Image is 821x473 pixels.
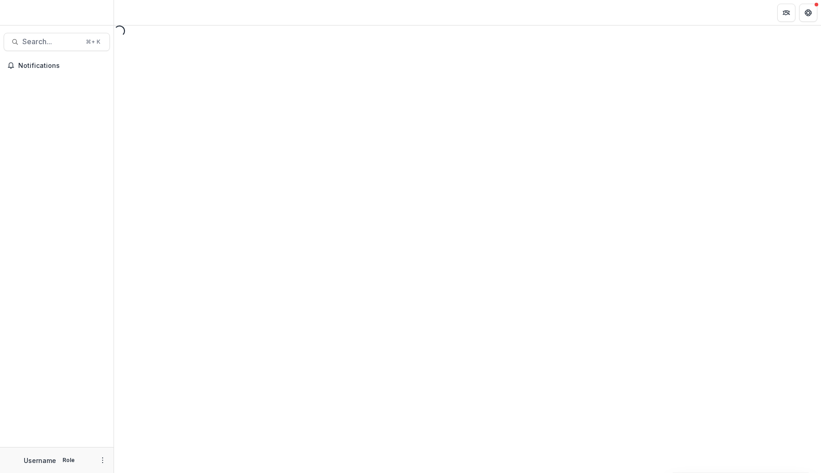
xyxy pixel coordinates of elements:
button: Partners [777,4,795,22]
button: Search... [4,33,110,51]
span: Search... [22,37,80,46]
p: Role [60,456,78,464]
button: Get Help [799,4,817,22]
span: Notifications [18,62,106,70]
button: Notifications [4,58,110,73]
button: More [97,455,108,466]
div: ⌘ + K [84,37,102,47]
p: Username [24,456,56,465]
